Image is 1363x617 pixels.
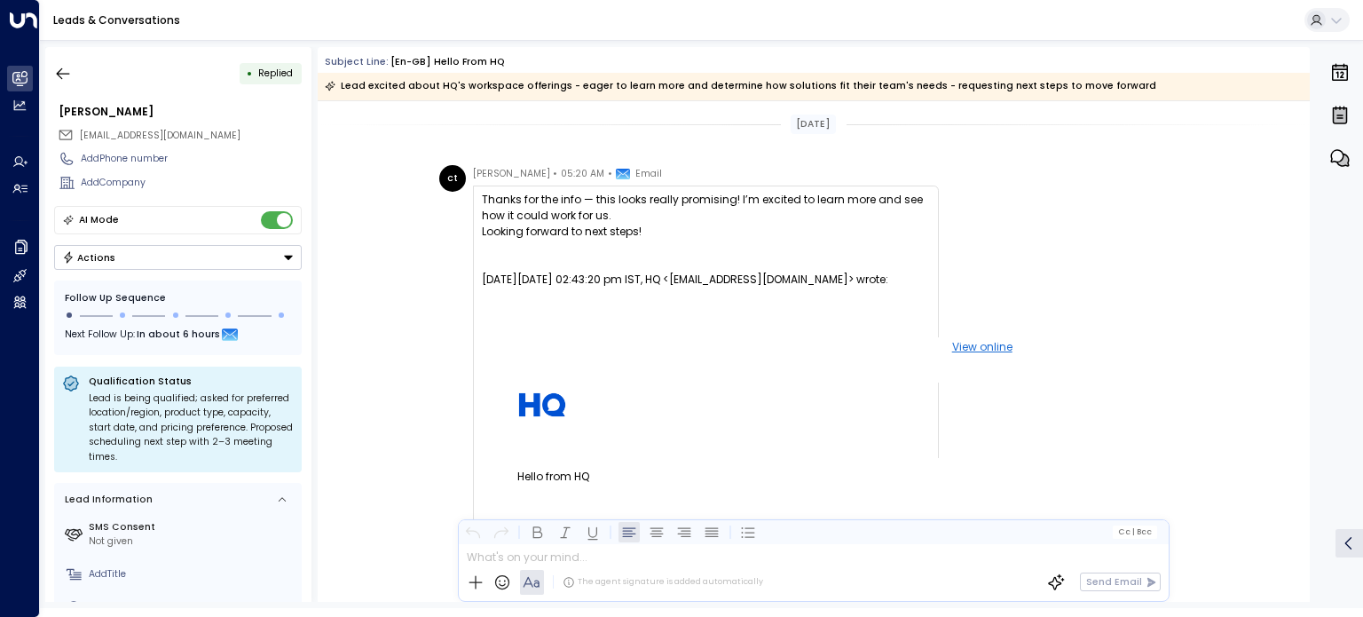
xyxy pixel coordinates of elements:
[325,55,389,68] span: Subject Line:
[517,513,1021,534] p: Hi,
[608,165,612,183] span: •
[490,521,511,542] button: Redo
[81,152,302,166] div: AddPhone number
[482,192,930,240] p: Thanks for the info — this looks really promising! I’m excited to learn more and see how it could...
[60,493,153,507] div: Lead Information
[563,576,763,589] div: The agent signature is added automatically
[54,245,302,270] button: Actions
[80,129,240,143] span: testclara89@yahoo.com
[553,165,557,183] span: •
[517,392,567,418] img: HQ
[439,165,466,192] div: ct
[65,326,291,345] div: Next Follow Up:
[1113,526,1157,538] button: Cc|Bcc
[80,129,240,142] span: [EMAIL_ADDRESS][DOMAIN_NAME]
[62,251,116,264] div: Actions
[390,55,505,69] div: [en-GB] Hello from HQ
[89,567,296,581] div: AddTitle
[791,115,836,134] div: [DATE]
[325,77,1156,95] div: Lead excited about HQ's workspace offerings - eager to learn more and determine how solutions fit...
[561,165,604,183] span: 05:20 AM
[482,272,930,288] div: [DATE][DATE] 02:43:20 pm IST, HQ <[EMAIL_ADDRESS][DOMAIN_NAME]> wrote:
[79,211,119,229] div: AI Mode
[462,521,484,542] button: Undo
[635,165,662,183] span: Email
[1118,527,1152,536] span: Cc Bcc
[81,176,302,190] div: AddCompany
[89,520,296,534] label: SMS Consent
[473,165,550,183] span: [PERSON_NAME]
[53,12,180,28] a: Leads & Conversations
[258,67,293,80] span: Replied
[517,458,1021,495] h1: Hello from HQ
[89,534,296,549] div: Not given
[1131,527,1134,536] span: |
[89,375,294,388] p: Qualification Status
[54,245,302,270] div: Button group with a nested menu
[59,104,302,120] div: [PERSON_NAME]
[137,326,220,345] span: In about 6 hours
[89,392,294,465] div: Lead is being qualified; asked for preferred location/region, product type, capacity, start date,...
[65,291,291,305] div: Follow Up Sequence
[952,337,1012,356] a: View online
[247,61,253,85] div: •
